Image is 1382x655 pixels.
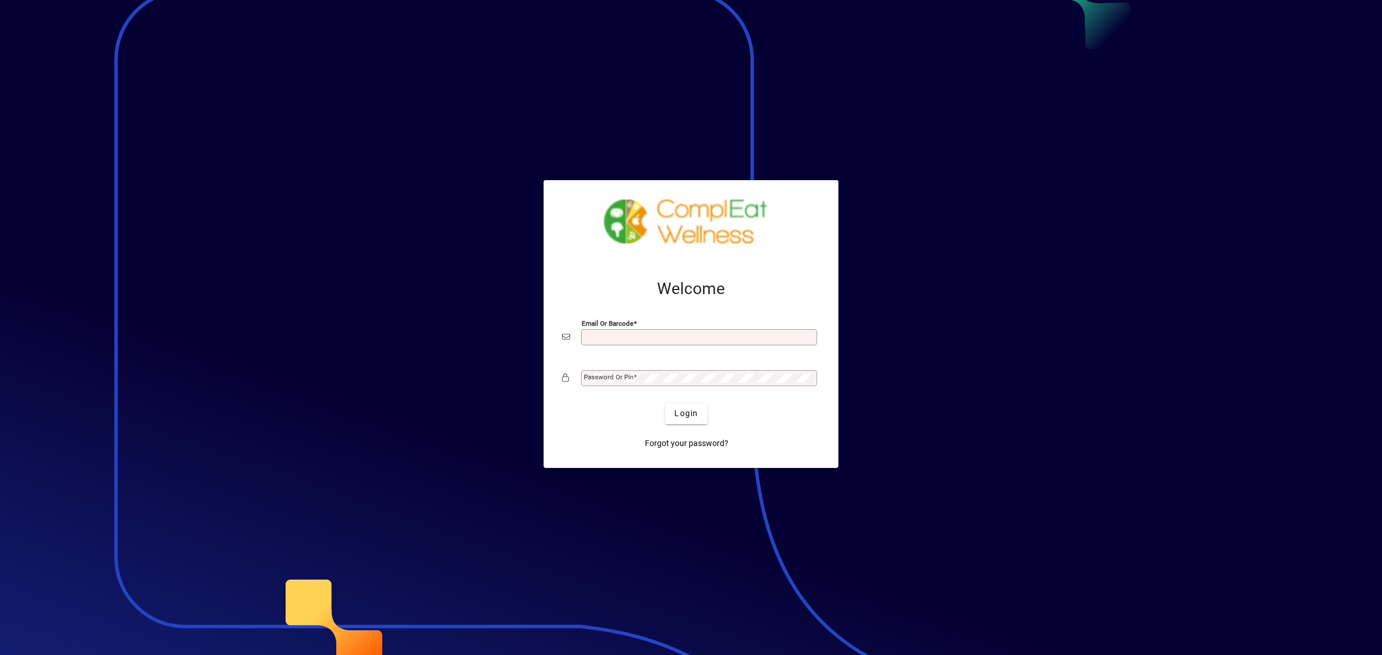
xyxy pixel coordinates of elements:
mat-label: Email or Barcode [582,319,633,327]
button: Login [665,403,707,424]
h2: Welcome [562,279,820,299]
span: Login [674,408,698,420]
mat-label: Password or Pin [584,373,633,381]
span: Forgot your password? [645,437,728,450]
a: Forgot your password? [640,433,733,454]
